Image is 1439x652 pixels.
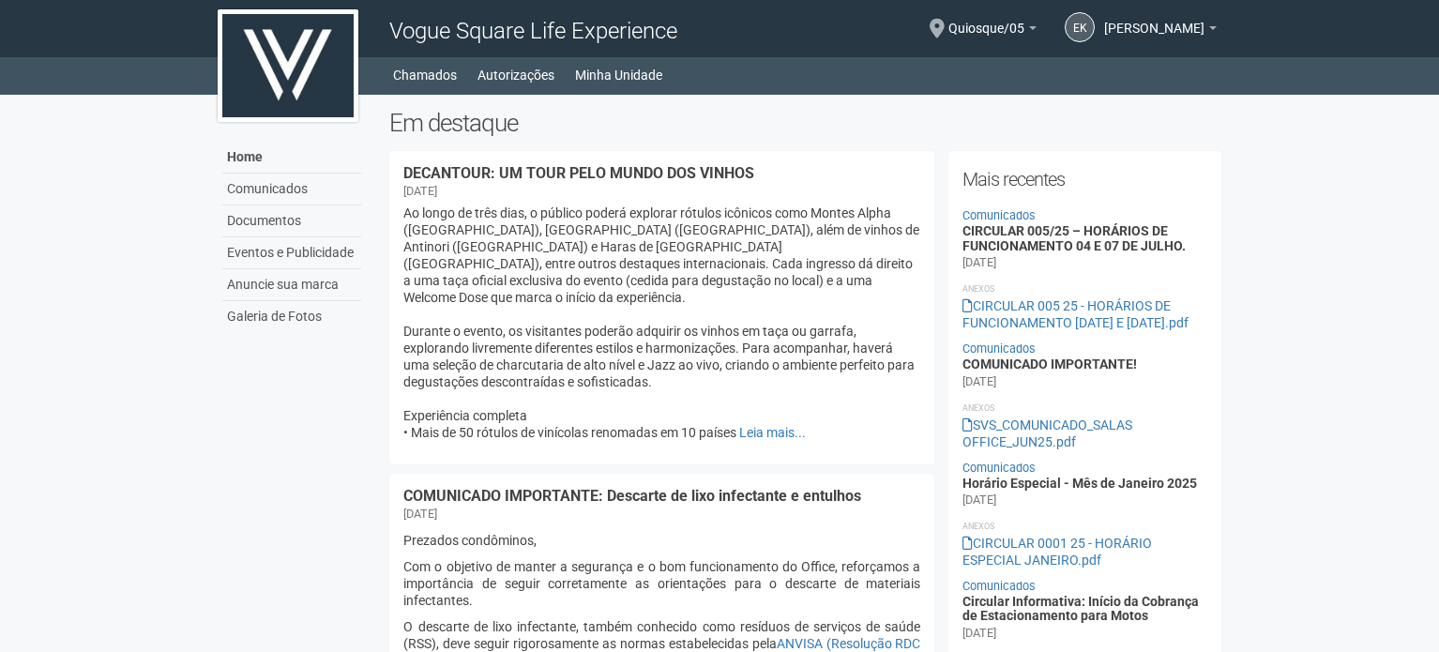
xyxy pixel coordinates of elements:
a: Eventos e Publicidade [222,237,361,269]
p: Prezados condôminos, [403,532,920,549]
a: DECANTOUR: UM TOUR PELO MUNDO DOS VINHOS [403,164,754,182]
span: Vogue Square Life Experience [389,18,677,44]
a: Minha Unidade [575,62,662,88]
a: CIRCULAR 005 25 - HORÁRIOS DE FUNCIONAMENTO [DATE] E [DATE].pdf [962,298,1189,330]
a: Comunicados [962,341,1036,356]
div: [DATE] [962,492,996,508]
a: [PERSON_NAME] [1104,23,1217,38]
a: COMUNICADO IMPORTANTE! [962,356,1137,371]
div: [DATE] [403,183,437,200]
p: Ao longo de três dias, o público poderá explorar rótulos icônicos como Montes Alpha ([GEOGRAPHIC_... [403,205,920,441]
a: Comunicados [222,174,361,205]
a: Comunicados [962,208,1036,222]
img: logo.jpg [218,9,358,122]
a: Chamados [393,62,457,88]
li: Anexos [962,281,1207,297]
li: Anexos [962,518,1207,535]
span: Elizabeth Kathelin Oliveira de Souza [1104,3,1204,36]
a: Leia mais... [739,425,806,440]
div: [DATE] [962,373,996,390]
a: CIRCULAR 0001 25 - HORÁRIO ESPECIAL JANEIRO.pdf [962,536,1152,568]
li: Anexos [962,400,1207,417]
a: Comunicados [962,579,1036,593]
h2: Em destaque [389,109,1221,137]
a: Galeria de Fotos [222,301,361,332]
div: [DATE] [962,625,996,642]
a: Quiosque/05 [948,23,1037,38]
a: COMUNICADO IMPORTANTE: Descarte de lixo infectante e entulhos [403,487,861,505]
a: Home [222,142,361,174]
a: Horário Especial - Mês de Janeiro 2025 [962,476,1197,491]
a: Anuncie sua marca [222,269,361,301]
p: Com o objetivo de manter a segurança e o bom funcionamento do Office, reforçamos a importância de... [403,558,920,609]
h2: Mais recentes [962,165,1207,193]
a: SVS_COMUNICADO_SALAS OFFICE_JUN25.pdf [962,417,1132,449]
a: Circular Informativa: Início da Cobrança de Estacionamento para Motos [962,594,1199,623]
span: Quiosque/05 [948,3,1024,36]
div: [DATE] [962,254,996,271]
a: Autorizações [477,62,554,88]
a: EK [1065,12,1095,42]
a: Documentos [222,205,361,237]
a: CIRCULAR 005/25 – HORÁRIOS DE FUNCIONAMENTO 04 E 07 DE JULHO. [962,223,1186,252]
div: [DATE] [403,506,437,523]
a: Comunicados [962,461,1036,475]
